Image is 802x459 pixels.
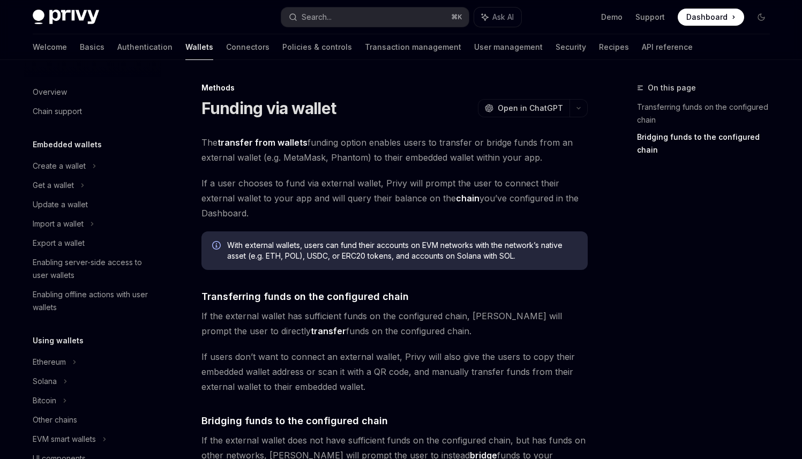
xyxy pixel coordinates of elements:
[33,356,66,368] div: Ethereum
[686,12,728,22] span: Dashboard
[218,137,308,148] strong: transfer from wallets
[635,12,665,22] a: Support
[185,34,213,60] a: Wallets
[33,179,74,192] div: Get a wallet
[451,13,462,21] span: ⌘ K
[33,105,82,118] div: Chain support
[478,99,569,117] button: Open in ChatGPT
[33,256,155,282] div: Enabling server-side access to user wallets
[24,82,161,102] a: Overview
[33,433,96,446] div: EVM smart wallets
[637,129,778,159] a: Bridging funds to the configured chain
[474,34,543,60] a: User management
[24,102,161,121] a: Chain support
[33,138,102,151] h5: Embedded wallets
[201,82,588,93] div: Methods
[753,9,770,26] button: Toggle dark mode
[678,9,744,26] a: Dashboard
[201,349,588,394] span: If users don’t want to connect an external wallet, Privy will also give the users to copy their e...
[201,176,588,221] span: If a user chooses to fund via external wallet, Privy will prompt the user to connect their extern...
[33,160,86,172] div: Create a wallet
[33,86,67,99] div: Overview
[33,198,88,211] div: Update a wallet
[637,99,778,129] a: Transferring funds on the configured chain
[201,308,588,338] span: If the external wallet has sufficient funds on the configured chain, [PERSON_NAME] will prompt th...
[365,34,461,60] a: Transaction management
[642,34,693,60] a: API reference
[24,285,161,317] a: Enabling offline actions with user wallets
[201,99,336,118] h1: Funding via wallet
[33,334,84,347] h5: Using wallets
[212,241,223,252] svg: Info
[227,240,577,261] span: With external wallets, users can fund their accounts on EVM networks with the network’s native as...
[474,7,521,27] button: Ask AI
[498,103,563,114] span: Open in ChatGPT
[311,326,346,336] strong: transfer
[201,413,388,428] span: Bridging funds to the configured chain
[24,195,161,214] a: Update a wallet
[282,34,352,60] a: Policies & controls
[33,394,56,407] div: Bitcoin
[24,234,161,253] a: Export a wallet
[281,7,469,27] button: Search...⌘K
[33,413,77,426] div: Other chains
[599,34,629,60] a: Recipes
[80,34,104,60] a: Basics
[201,135,588,165] span: The funding option enables users to transfer or bridge funds from an external wallet (e.g. MetaMa...
[33,288,155,314] div: Enabling offline actions with user wallets
[556,34,586,60] a: Security
[601,12,623,22] a: Demo
[302,11,332,24] div: Search...
[648,81,696,94] span: On this page
[226,34,269,60] a: Connectors
[33,375,57,388] div: Solana
[117,34,173,60] a: Authentication
[33,34,67,60] a: Welcome
[24,253,161,285] a: Enabling server-side access to user wallets
[33,10,99,25] img: dark logo
[33,237,85,250] div: Export a wallet
[201,289,409,304] span: Transferring funds on the configured chain
[24,410,161,430] a: Other chains
[492,12,514,22] span: Ask AI
[456,193,479,204] a: chain
[33,217,84,230] div: Import a wallet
